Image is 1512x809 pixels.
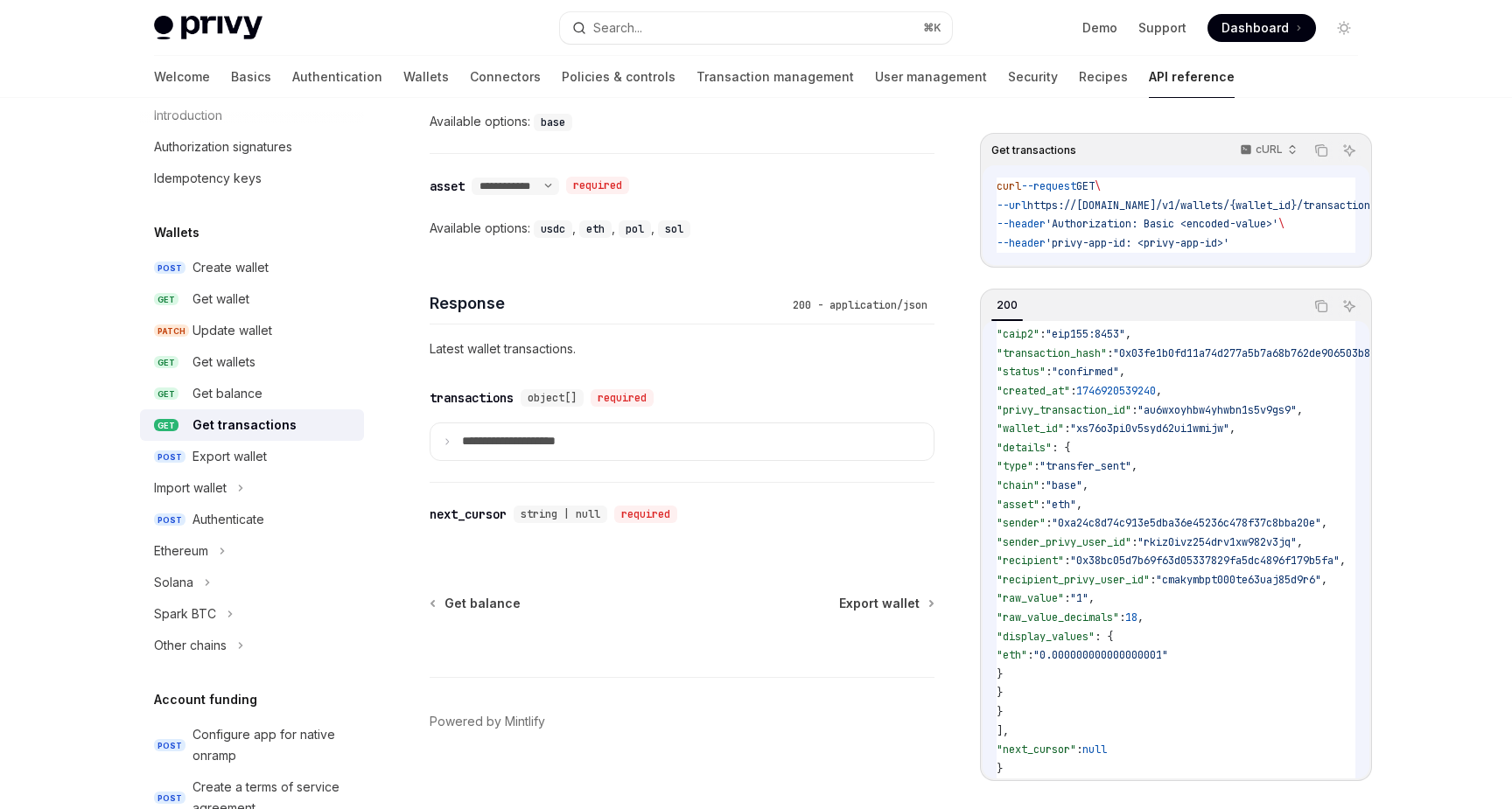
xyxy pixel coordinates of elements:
[1076,179,1095,193] span: GET
[1046,516,1052,530] span: :
[875,56,987,98] a: User management
[1330,14,1358,42] button: Toggle dark mode
[997,667,1003,681] span: }
[1046,365,1052,379] span: :
[154,56,210,98] a: Welcome
[430,506,507,523] div: next_cursor
[1310,295,1333,317] button: Copy the contents from the code block
[566,177,629,194] div: required
[140,472,364,504] button: Import wallet
[997,743,1076,757] span: "next_cursor"
[140,252,364,283] a: POSTCreate wallet
[1046,498,1076,512] span: "eth"
[154,16,262,40] img: light logo
[192,724,353,766] div: Configure app for native onramp
[1131,403,1137,417] span: :
[997,384,1070,398] span: "created_at"
[154,513,185,527] span: POST
[619,220,651,238] code: pol
[430,111,934,132] div: Available options:
[192,509,264,530] div: Authenticate
[619,218,658,239] div: ,
[1082,19,1117,37] a: Demo
[658,220,690,238] code: sol
[839,595,933,612] a: Export wallet
[140,719,364,771] a: POSTConfigure app for native onramp
[997,498,1039,512] span: "asset"
[154,262,185,275] span: POST
[991,143,1076,157] span: Get transactions
[292,56,382,98] a: Authentication
[1338,139,1361,162] button: Ask AI
[1150,573,1156,587] span: :
[1052,365,1119,379] span: "confirmed"
[192,320,272,341] div: Update wallet
[154,450,185,464] span: POST
[430,338,934,359] p: Latest wallet transactions.
[1064,422,1070,436] span: :
[140,598,364,630] button: Spark BTC
[997,686,1003,700] span: }
[997,573,1150,587] span: "recipient_privy_user_id"
[430,218,934,239] div: Available options:
[192,446,267,467] div: Export wallet
[997,762,1003,776] span: }
[1039,459,1131,473] span: "transfer_sent"
[1138,19,1186,37] a: Support
[1076,743,1082,757] span: :
[1046,217,1278,231] span: 'Authorization: Basic <encoded-value>'
[154,419,178,432] span: GET
[1064,554,1070,568] span: :
[154,739,185,752] span: POST
[430,713,545,730] a: Powered by Mintlify
[1321,516,1327,530] span: ,
[1039,327,1046,341] span: :
[1321,573,1327,587] span: ,
[154,478,227,499] div: Import wallet
[154,603,216,624] div: Spark BTC
[1338,295,1361,317] button: Ask AI
[140,346,364,378] a: GETGet wallets
[1156,573,1321,587] span: "cmakymbpt000te63uaj85d9r6"
[192,383,262,404] div: Get balance
[140,630,364,661] button: Other chains
[997,705,1003,719] span: }
[1052,441,1070,455] span: : {
[1021,179,1076,193] span: --request
[154,136,292,157] div: Authorization signatures
[140,378,364,409] a: GETGet balance
[1082,478,1088,492] span: ,
[154,222,199,243] h5: Wallets
[997,403,1131,417] span: "privy_transaction_id"
[1137,403,1297,417] span: "au6wxoyhbw4yhwbn1s5v9gs9"
[154,689,257,710] h5: Account funding
[923,21,941,35] span: ⌘ K
[1340,554,1346,568] span: ,
[1137,535,1297,549] span: "rkiz0ivz254drv1xw982v3jq"
[231,56,271,98] a: Basics
[997,422,1064,436] span: "wallet_id"
[430,389,514,407] div: transactions
[140,315,364,346] a: PATCHUpdate wallet
[1052,516,1321,530] span: "0xa24c8d74c913e5dba36e45236c478f37c8bba20e"
[997,199,1027,213] span: --url
[154,540,208,561] div: Ethereum
[1046,478,1082,492] span: "base"
[1076,384,1156,398] span: 1746920539240
[154,168,262,189] div: Idempotency keys
[839,595,920,612] span: Export wallet
[997,610,1119,624] span: "raw_value_decimals"
[1230,136,1305,165] button: cURL
[1046,236,1229,250] span: 'privy-app-id: <privy-app-id>'
[140,504,364,535] a: POSTAuthenticate
[528,391,577,405] span: object[]
[192,257,269,278] div: Create wallet
[1229,422,1235,436] span: ,
[1039,478,1046,492] span: :
[1064,591,1070,605] span: :
[154,792,185,805] span: POST
[403,56,449,98] a: Wallets
[1149,56,1235,98] a: API reference
[579,218,619,239] div: ,
[1119,610,1125,624] span: :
